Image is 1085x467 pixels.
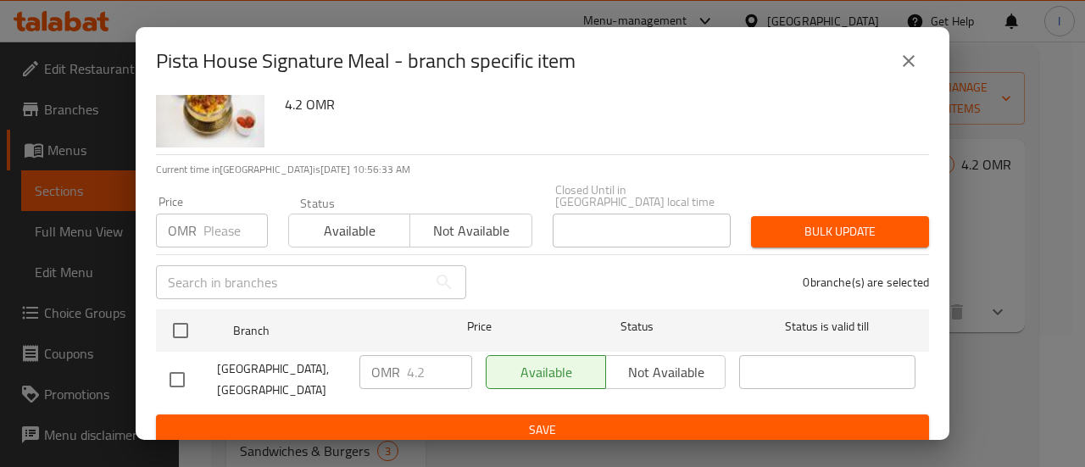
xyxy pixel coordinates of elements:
button: Not available [409,214,531,247]
span: Not available [417,219,525,243]
p: OMR [371,362,400,382]
button: close [888,41,929,81]
span: Status is valid till [739,316,915,337]
span: Bulk update [765,221,915,242]
button: Save [156,414,929,446]
span: Available [296,219,403,243]
input: Please enter price [407,355,472,389]
input: Search in branches [156,265,427,299]
span: Save [170,420,915,441]
span: Price [423,316,536,337]
h2: Pista House Signature Meal - branch specific item [156,47,576,75]
h6: 4.2 OMR [285,92,915,116]
span: Branch [233,320,409,342]
span: [GEOGRAPHIC_DATA], [GEOGRAPHIC_DATA] [217,359,346,401]
button: Available [288,214,410,247]
input: Please enter price [203,214,268,247]
button: Bulk update [751,216,929,247]
span: Status [549,316,726,337]
p: Current time in [GEOGRAPHIC_DATA] is [DATE] 10:56:33 AM [156,162,929,177]
p: OMR [168,220,197,241]
p: 0 branche(s) are selected [803,274,929,291]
